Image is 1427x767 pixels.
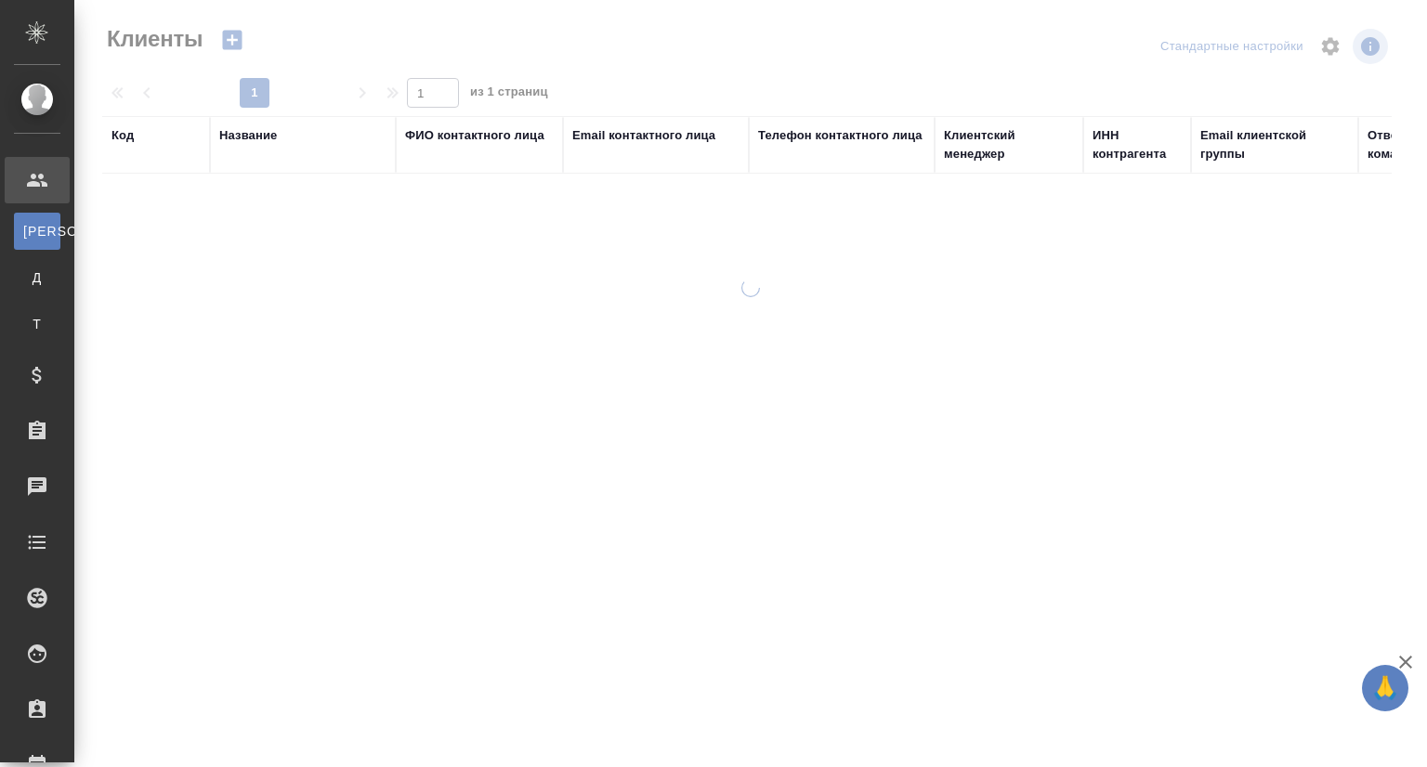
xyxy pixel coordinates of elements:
div: Телефон контактного лица [758,126,923,145]
span: 🙏 [1369,669,1401,708]
a: Д [14,259,60,296]
div: ИНН контрагента [1093,126,1182,163]
div: Код [111,126,134,145]
a: Т [14,305,60,343]
span: Д [23,268,51,287]
div: Email клиентской группы [1200,126,1349,163]
div: Клиентский менеджер [944,126,1074,163]
a: [PERSON_NAME] [14,213,60,250]
button: 🙏 [1362,665,1408,711]
div: Название [219,126,277,145]
span: [PERSON_NAME] [23,222,51,240]
span: Т [23,315,51,333]
div: Email контактного лица [572,126,715,145]
div: ФИО контактного лица [405,126,544,145]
